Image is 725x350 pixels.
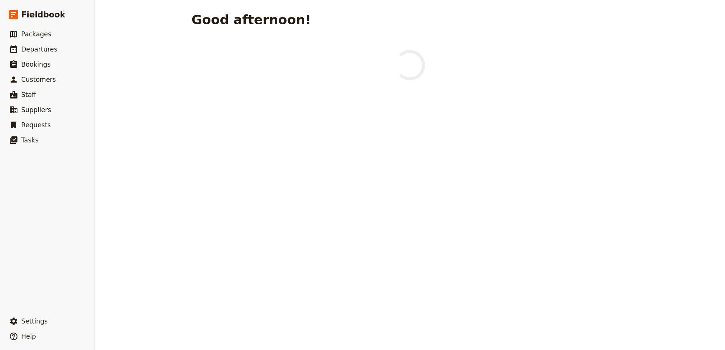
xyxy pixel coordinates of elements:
span: Packages [21,30,51,38]
span: Fieldbook [21,9,65,20]
span: Customers [21,76,56,83]
span: Tasks [21,136,39,144]
span: Settings [21,317,48,325]
span: Departures [21,45,57,53]
span: Requests [21,121,51,129]
h1: Good afternoon! [191,12,311,27]
span: Help [21,333,36,340]
span: Bookings [21,61,50,68]
span: Suppliers [21,106,51,114]
span: Staff [21,91,36,98]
